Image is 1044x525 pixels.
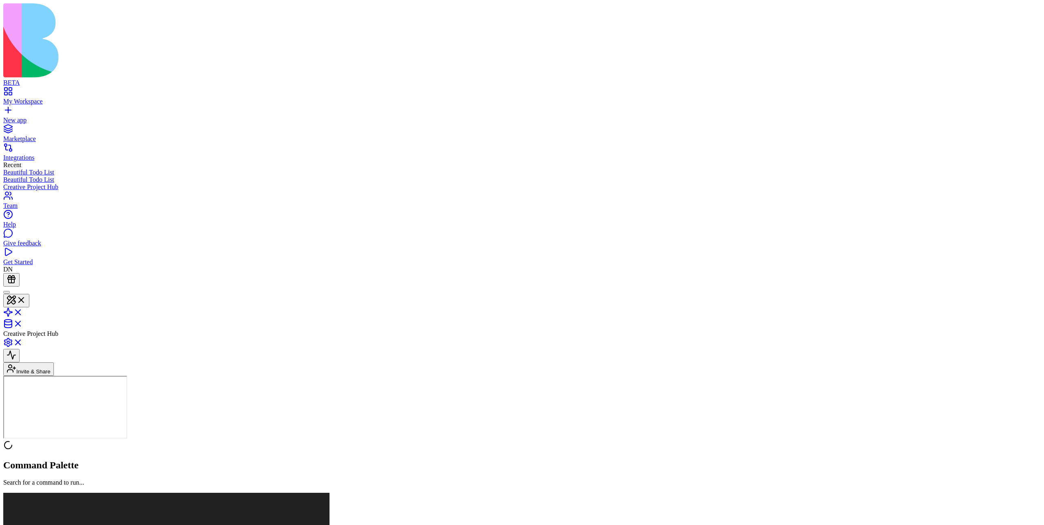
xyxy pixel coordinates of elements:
[3,266,13,273] span: DN
[3,232,1041,247] a: Give feedback
[3,109,1041,124] a: New app
[3,154,1041,161] div: Integrations
[3,460,1041,471] h2: Command Palette
[3,117,1041,124] div: New app
[3,251,1041,266] a: Get Started
[3,128,1041,143] a: Marketplace
[3,90,1041,105] a: My Workspace
[3,79,1041,86] div: BETA
[3,362,54,376] button: Invite & Share
[3,98,1041,105] div: My Workspace
[3,330,58,337] span: Creative Project Hub
[3,3,331,77] img: logo
[3,240,1041,247] div: Give feedback
[3,147,1041,161] a: Integrations
[3,169,1041,176] a: Beautiful Todo List
[3,135,1041,143] div: Marketplace
[3,214,1041,228] a: Help
[3,195,1041,210] a: Team
[3,202,1041,210] div: Team
[3,479,1041,486] p: Search for a command to run...
[3,176,1041,183] a: Beautiful Todo List
[3,258,1041,266] div: Get Started
[3,221,1041,228] div: Help
[3,161,21,168] span: Recent
[3,183,1041,191] a: Creative Project Hub
[3,72,1041,86] a: BETA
